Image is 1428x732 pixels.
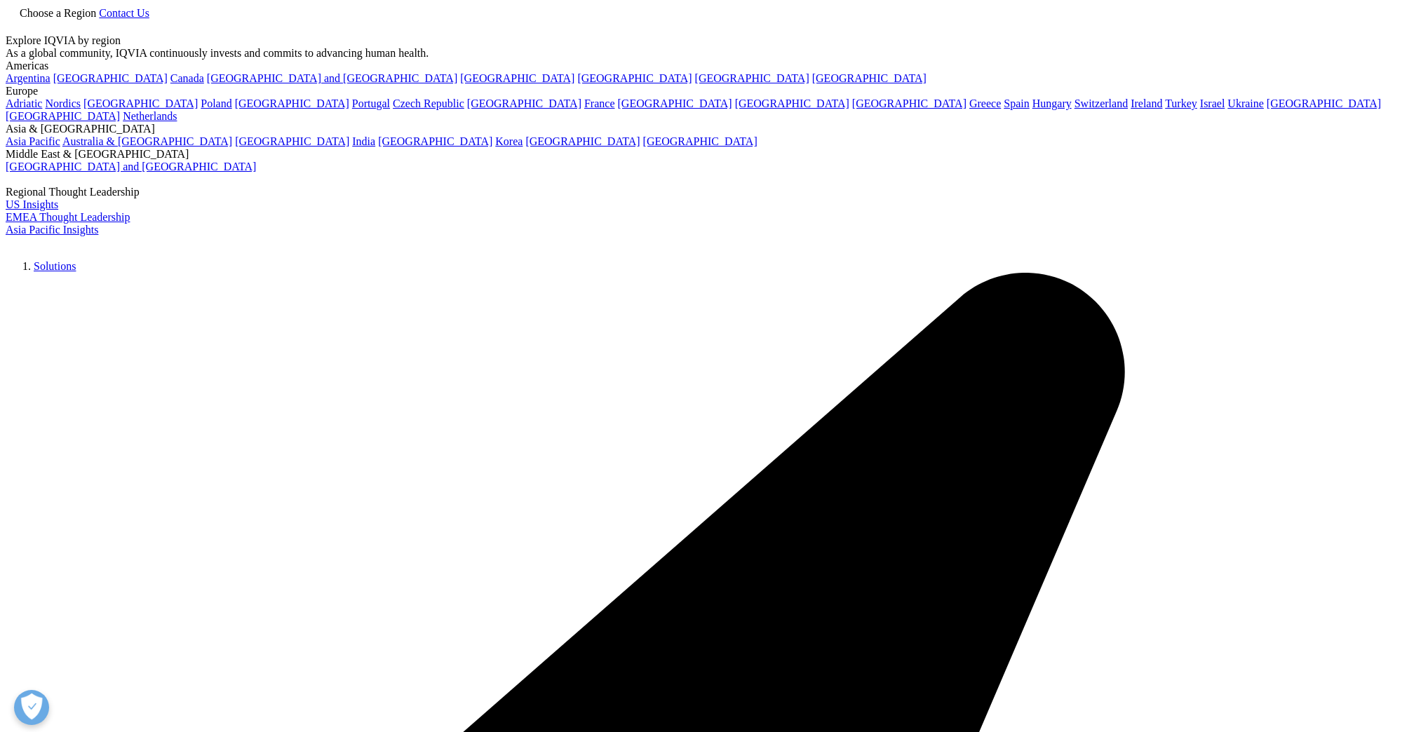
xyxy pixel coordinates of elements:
a: [GEOGRAPHIC_DATA] [467,97,581,109]
a: US Insights [6,198,58,210]
div: Europe [6,85,1422,97]
a: [GEOGRAPHIC_DATA] [235,97,349,109]
a: [GEOGRAPHIC_DATA] [852,97,966,109]
a: Greece [969,97,1001,109]
a: [GEOGRAPHIC_DATA] and [GEOGRAPHIC_DATA] [6,161,256,172]
a: Ukraine [1227,97,1264,109]
a: Argentina [6,72,50,84]
a: Asia Pacific Insights [6,224,98,236]
a: Canada [170,72,204,84]
a: Contact Us [99,7,149,19]
a: [GEOGRAPHIC_DATA] [460,72,574,84]
a: EMEA Thought Leadership [6,211,130,223]
a: Poland [201,97,231,109]
a: [GEOGRAPHIC_DATA] and [GEOGRAPHIC_DATA] [207,72,457,84]
a: Australia & [GEOGRAPHIC_DATA] [62,135,232,147]
a: [GEOGRAPHIC_DATA] [378,135,492,147]
a: Ireland [1131,97,1162,109]
div: As a global community, IQVIA continuously invests and commits to advancing human health. [6,47,1422,60]
button: Open Preferences [14,690,49,725]
a: Portugal [352,97,390,109]
a: France [584,97,615,109]
a: Nordics [45,97,81,109]
div: Asia & [GEOGRAPHIC_DATA] [6,123,1422,135]
a: [GEOGRAPHIC_DATA] [83,97,198,109]
a: [GEOGRAPHIC_DATA] [53,72,168,84]
a: [GEOGRAPHIC_DATA] [1267,97,1381,109]
a: [GEOGRAPHIC_DATA] [525,135,640,147]
div: Middle East & [GEOGRAPHIC_DATA] [6,148,1422,161]
a: Solutions [34,260,76,272]
div: Explore IQVIA by region [6,34,1422,47]
a: [GEOGRAPHIC_DATA] [812,72,927,84]
div: Americas [6,60,1422,72]
a: Czech Republic [393,97,464,109]
div: Regional Thought Leadership [6,186,1422,198]
a: [GEOGRAPHIC_DATA] [6,110,120,122]
a: India [352,135,375,147]
a: Israel [1200,97,1225,109]
a: [GEOGRAPHIC_DATA] [643,135,757,147]
a: [GEOGRAPHIC_DATA] [735,97,849,109]
a: Asia Pacific [6,135,60,147]
a: Switzerland [1075,97,1128,109]
a: Spain [1004,97,1029,109]
a: Hungary [1032,97,1072,109]
a: [GEOGRAPHIC_DATA] [577,72,692,84]
a: [GEOGRAPHIC_DATA] [695,72,809,84]
a: [GEOGRAPHIC_DATA] [235,135,349,147]
span: Choose a Region [20,7,96,19]
a: [GEOGRAPHIC_DATA] [618,97,732,109]
a: Korea [495,135,523,147]
a: Adriatic [6,97,42,109]
a: Turkey [1165,97,1197,109]
a: Netherlands [123,110,177,122]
